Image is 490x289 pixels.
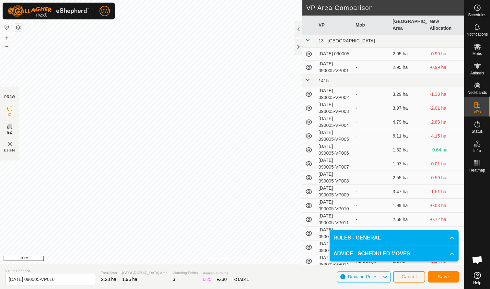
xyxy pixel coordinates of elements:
td: -2.01 ha [427,101,464,115]
span: Help [473,281,481,285]
div: - [356,188,387,195]
th: VP [316,16,353,35]
a: Privacy Policy [206,256,231,262]
td: [DATE] 090005-VP004 [316,115,353,129]
td: -0.99 ha [427,48,464,61]
span: Delete [4,148,16,153]
td: -2.83 ha [427,115,464,129]
div: EZ [217,276,227,283]
span: Status [472,129,483,133]
div: - [356,147,387,153]
td: [DATE] 090005 [316,48,353,61]
span: Schedules [468,13,486,17]
div: IZ [203,276,211,283]
span: Total Area [101,270,117,276]
td: -4.15 ha [427,129,464,143]
span: Mobs [472,52,482,56]
td: -0.03 ha [427,199,464,213]
th: Mob [353,16,390,35]
td: 2.03 ha [390,227,427,240]
td: [DATE] 090005-VP002 [316,87,353,101]
div: - [356,64,387,71]
td: [DATE] 090005-VP005 [316,129,353,143]
a: Contact Us [239,256,258,262]
span: [GEOGRAPHIC_DATA] Area [122,270,168,276]
button: Cancel [393,271,425,283]
td: 1.32 ha [390,143,427,157]
p-accordion-header: RULES - GENERAL [330,230,459,246]
span: IZ [8,112,12,117]
span: 1415 [319,78,329,83]
span: Virtual Paddock [5,268,96,274]
div: - [356,216,387,223]
td: 6.11 ha [390,129,427,143]
td: 1.99 ha [390,199,427,213]
img: VP [6,140,14,148]
span: Cancel [402,274,417,279]
td: [DATE] 090005-VP012 [316,227,353,240]
td: 2.55 ha [390,171,427,185]
div: - [356,202,387,209]
button: + [3,34,11,42]
td: [DATE] 090005-VP001 [316,61,353,74]
td: -0.01 ha [427,157,464,171]
td: -0.99 ha [427,61,464,74]
th: New Allocation [427,16,464,35]
td: 3.47 ha [390,185,427,199]
td: [DATE] 090005-VP006 [316,143,353,157]
td: +0.64 ha [427,143,464,157]
td: -1.51 ha [427,185,464,199]
span: Drawing Rules [348,274,377,279]
span: MW [101,8,109,15]
span: 25 [206,277,212,282]
button: – [3,42,11,50]
td: 2.95 ha [390,48,427,61]
td: 3.29 ha [390,87,427,101]
td: -0.59 ha [427,171,464,185]
td: 4.79 ha [390,115,427,129]
td: [DATE] 090005-VP007 [316,157,353,171]
td: -1.33 ha [427,87,464,101]
td: [DATE] 090005-VP003 [316,101,353,115]
button: Save [428,271,459,283]
button: Map Layers [14,24,22,31]
span: Animals [470,71,484,75]
span: Notifications [467,32,488,36]
div: DRAW [4,94,15,99]
span: RULES - GENERAL [333,234,381,242]
div: TOTAL [232,276,249,283]
span: EZ [7,130,12,135]
td: [DATE] 090005-VP009 [316,185,353,199]
span: 41 [244,277,249,282]
span: VPs [473,110,481,114]
img: Gallagher Logo [8,5,89,17]
div: - [356,119,387,126]
div: - [356,91,387,98]
td: 2.68 ha [390,213,427,227]
div: Open chat [468,250,487,270]
span: Save [438,274,449,279]
td: [DATE] 090005-VP014 [316,254,353,268]
span: Neckbands [467,91,487,94]
span: Infra [473,149,481,153]
div: - [356,133,387,139]
span: ADVICE - SCHEDULED MOVES [333,250,410,258]
div: - [356,161,387,167]
span: 30 [222,277,227,282]
span: 2.23 ha [101,277,116,282]
span: Available Points [203,271,249,276]
span: 3 [173,277,175,282]
div: - [356,105,387,112]
td: [DATE] 090005-VP011 [316,213,353,227]
td: 1.97 ha [390,157,427,171]
button: Reset Map [3,23,11,31]
td: -0.72 ha [427,213,464,227]
th: [GEOGRAPHIC_DATA] Area [390,16,427,35]
span: Watering Points [173,270,198,276]
td: -0.07 ha [427,227,464,240]
td: 3.97 ha [390,101,427,115]
td: 2.95 ha [390,61,427,74]
td: [DATE] 090005-VP010 [316,199,353,213]
td: [DATE] 090005-VP008 [316,171,353,185]
div: - [356,50,387,57]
